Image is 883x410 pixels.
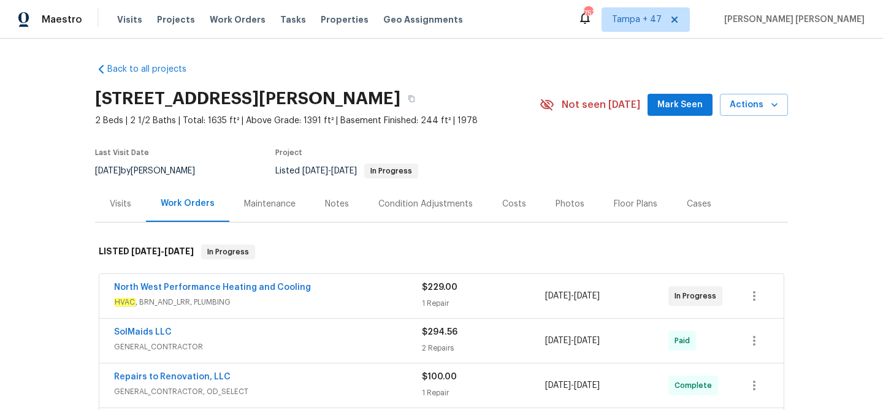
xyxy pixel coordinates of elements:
a: Repairs to Renovation, LLC [114,373,231,381]
div: 757 [584,7,592,20]
span: - [131,247,194,256]
span: $100.00 [422,373,457,381]
span: 2 Beds | 2 1/2 Baths | Total: 1635 ft² | Above Grade: 1391 ft² | Basement Finished: 244 ft² | 1978 [95,115,540,127]
div: by [PERSON_NAME] [95,164,210,178]
div: 1 Repair [422,297,545,309]
span: Project [275,149,302,156]
div: Notes [325,198,349,210]
button: Actions [720,94,788,116]
span: Listed [275,167,418,175]
span: [DATE] [95,167,121,175]
div: Costs [502,198,526,210]
span: Maestro [42,13,82,26]
div: Condition Adjustments [378,198,473,210]
span: In Progress [675,290,721,302]
div: Cases [687,198,711,210]
span: , BRN_AND_LRR, PLUMBING [114,296,422,308]
em: HVAC [114,298,136,306]
span: In Progress [202,246,254,258]
span: GENERAL_CONTRACTOR, OD_SELECT [114,385,422,398]
span: Geo Assignments [383,13,463,26]
a: North West Performance Heating and Cooling [114,283,311,292]
span: - [302,167,357,175]
span: [DATE] [131,247,161,256]
span: - [545,335,600,347]
span: Properties [321,13,369,26]
span: In Progress [365,167,417,175]
div: Maintenance [244,198,296,210]
span: $229.00 [422,283,457,292]
span: GENERAL_CONTRACTOR [114,341,422,353]
span: Work Orders [210,13,266,26]
h2: [STREET_ADDRESS][PERSON_NAME] [95,93,400,105]
span: [DATE] [574,381,600,390]
div: Visits [110,198,131,210]
div: Work Orders [161,197,215,210]
span: [PERSON_NAME] [PERSON_NAME] [719,13,865,26]
a: Back to all projects [95,63,213,75]
div: LISTED [DATE]-[DATE]In Progress [95,232,788,271]
span: Last Visit Date [95,149,149,156]
div: 1 Repair [422,387,545,399]
span: $294.56 [422,328,457,336]
button: Copy Address [400,88,422,110]
span: Mark Seen [657,97,703,113]
a: SolMaids LLC [114,328,172,336]
span: Visits [117,13,142,26]
span: Tasks [280,15,306,24]
span: Paid [675,335,695,347]
span: [DATE] [331,167,357,175]
div: Floor Plans [614,198,657,210]
span: Actions [730,97,778,113]
span: [DATE] [545,336,571,345]
div: Photos [556,198,584,210]
span: [DATE] [574,292,600,300]
div: 2 Repairs [422,342,545,354]
h6: LISTED [99,245,194,259]
button: Mark Seen [648,94,713,116]
span: Tampa + 47 [612,13,662,26]
span: [DATE] [545,381,571,390]
span: [DATE] [164,247,194,256]
span: Complete [675,379,717,392]
span: Projects [157,13,195,26]
span: Not seen [DATE] [562,99,640,111]
span: [DATE] [302,167,328,175]
span: [DATE] [574,336,600,345]
span: - [545,290,600,302]
span: [DATE] [545,292,571,300]
span: - [545,379,600,392]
